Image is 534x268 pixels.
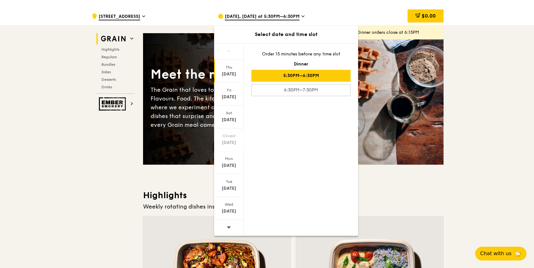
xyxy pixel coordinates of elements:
[101,85,112,89] span: Drinks
[214,31,358,38] div: Select date and time slot
[99,33,128,44] img: Grain web logo
[215,133,243,138] div: Closed
[101,55,117,59] span: Regulars
[225,13,300,20] span: [DATE], [DATE] at 5:30PM–6:30PM
[215,202,243,207] div: Wed
[251,61,351,67] div: Dinner
[99,97,128,111] img: Ember Smokery web logo
[215,111,243,116] div: Sat
[480,250,511,257] span: Chat with us
[101,47,119,52] span: Highlights
[215,140,243,146] div: [DATE]
[151,66,293,83] div: Meet the new Grain
[99,13,140,20] span: [STREET_ADDRESS]
[143,202,444,211] div: Weekly rotating dishes inspired by flavours from around the world.
[101,77,116,82] span: Desserts
[357,29,439,36] div: Dinner orders close at 6:15PM
[215,94,243,100] div: [DATE]
[215,179,243,184] div: Tue
[422,13,436,19] span: $0.00
[151,85,293,129] div: The Grain that loves to play. With ingredients. Flavours. Food. The kitchen is our happy place, w...
[215,162,243,169] div: [DATE]
[215,65,243,70] div: Thu
[475,247,526,260] button: Chat with us🦙
[101,70,111,74] span: Sides
[251,70,351,82] div: 5:30PM–6:30PM
[251,51,351,57] div: Order 15 minutes before any time slot
[215,71,243,77] div: [DATE]
[101,62,115,67] span: Bundles
[215,208,243,214] div: [DATE]
[251,84,351,96] div: 6:30PM–7:30PM
[143,190,444,201] h3: Highlights
[215,185,243,192] div: [DATE]
[215,117,243,123] div: [DATE]
[514,250,521,257] span: 🦙
[215,156,243,161] div: Mon
[215,88,243,93] div: Fri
